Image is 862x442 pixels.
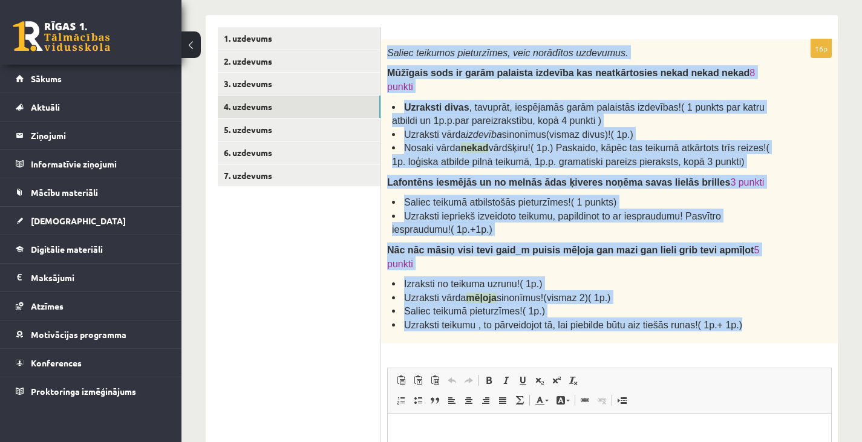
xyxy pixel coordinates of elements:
a: Ievietot lapas pārtraukumu drukai [613,392,630,408]
a: Izlīdzināt pa kreisi [443,392,460,408]
a: Rīgas 1. Tālmācības vidusskola [13,21,110,51]
span: Nosaki vārda vārdšķiru!( 1p.) Paskaido, kāpēc tas teikumā atkārtots trīs reizes!( 1p. loģiska atb... [392,143,769,167]
a: 4. uzdevums [218,96,380,118]
strong: mēļoja [466,293,497,303]
span: , tavuprāt, iespējamās garām palaistās izdevības!( 1 punkts par katru atbildi un 1p.p.par pareizr... [392,102,765,126]
a: Ziņojumi [16,122,166,149]
a: Konferences [16,349,166,377]
span: Aktuāli [31,102,60,112]
span: 8 punkti [387,68,755,92]
span: Digitālie materiāli [31,244,103,255]
a: Treknraksts (vadīšanas taustiņš+B) [480,372,497,388]
a: Ievietot/noņemt numurētu sarakstu [393,392,410,408]
a: Izlīdzināt malas [494,392,511,408]
a: Ievietot no Worda [426,372,443,388]
a: Aktuāli [16,93,166,121]
a: Noņemt stilus [565,372,582,388]
span: Mācību materiāli [31,187,98,198]
a: 5. uzdevums [218,119,380,141]
legend: Maksājumi [31,264,166,291]
a: Digitālie materiāli [16,235,166,263]
a: Bloka citāts [426,392,443,408]
a: Proktoringa izmēģinājums [16,377,166,405]
a: Atcelt (vadīšanas taustiņš+Z) [443,372,460,388]
span: Saliec teikumos pieturzīmes, veic norādītos uzdevumus. [387,48,628,58]
a: Ievietot kā vienkāršu tekstu (vadīšanas taustiņš+pārslēgšanas taustiņš+V) [410,372,426,388]
span: Izraksti no teikuma uzrunu!( 1p.) [404,279,543,289]
a: Fona krāsa [552,392,573,408]
a: Izlīdzināt pa labi [477,392,494,408]
a: 3. uzdevums [218,73,380,95]
span: 5 punkti [387,245,759,269]
a: Motivācijas programma [16,320,166,348]
span: Sākums [31,73,62,84]
a: 7. uzdevums [218,164,380,187]
a: Ielīmēt (vadīšanas taustiņš+V) [393,372,410,388]
a: Sākums [16,65,166,93]
body: Bagātinātā teksta redaktors, wiswyg-editor-user-answer-47024858035600 [12,12,431,25]
span: [DEMOGRAPHIC_DATA] [31,215,126,226]
a: Pasvītrojums (vadīšanas taustiņš+U) [514,372,531,388]
span: Atzīmes [31,301,64,311]
span: Motivācijas programma [31,329,126,340]
span: Lafontēns iesmējās un no melnās ādas ķiveres noņēma savas lielās brilles [387,177,730,187]
a: Math [511,392,528,408]
span: Mūžīgais sods ir garām palaista izdevība kas neatkārtosies nekad nekad nekad [387,68,749,78]
span: Uzraksti vārda sinonīmus(vismaz divus)!( 1p.) [404,129,633,140]
span: Uzraksti teikumu , to pārveidojot tā, lai piebilde būtu aiz tiešās runas!( 1p.+ 1p.) [404,320,742,330]
span: Uzraksti vārda sinonīmus!(vismaz 2)( 1p.) [404,293,610,303]
span: Uzraksti iepriekš izveidoto teikumu, papildinot to ar iespraudumu! Pasvītro iespraudumu!( 1p.+1p.) [392,211,721,235]
a: Mācību materiāli [16,178,166,206]
a: Ievietot/noņemt sarakstu ar aizzīmēm [410,392,426,408]
a: Slīpraksts (vadīšanas taustiņš+I) [497,372,514,388]
a: Centrēti [460,392,477,408]
a: Atsaistīt [593,392,610,408]
p: 16p [811,39,832,58]
span: Saliec teikumā pieturzīmes!( 1p.) [404,306,545,316]
a: 6. uzdevums [218,141,380,164]
a: Augšraksts [548,372,565,388]
a: Saite (vadīšanas taustiņš+K) [576,392,593,408]
span: Konferences [31,357,82,368]
a: Informatīvie ziņojumi [16,150,166,178]
strong: nekad [460,143,488,153]
a: Maksājumi [16,264,166,291]
legend: Ziņojumi [31,122,166,149]
a: Atzīmes [16,292,166,320]
legend: Informatīvie ziņojumi [31,150,166,178]
span: Proktoringa izmēģinājums [31,386,136,397]
a: Teksta krāsa [531,392,552,408]
a: [DEMOGRAPHIC_DATA] [16,207,166,235]
i: izdevība [466,129,502,140]
span: Saliec teikumā atbilstošās pieturzīmes!( 1 punkts) [404,197,616,207]
a: 2. uzdevums [218,50,380,73]
span: 3 punkti [730,177,764,187]
a: Atkārtot (vadīšanas taustiņš+Y) [460,372,477,388]
a: 1. uzdevums [218,27,380,50]
a: Apakšraksts [531,372,548,388]
span: Uzraksti divas [404,102,469,112]
span: Nāc nāc māsiņ visi tevi gaid_m puisis mēļoja gan mazi gan lieli grib tevi apmīļot [387,245,754,255]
